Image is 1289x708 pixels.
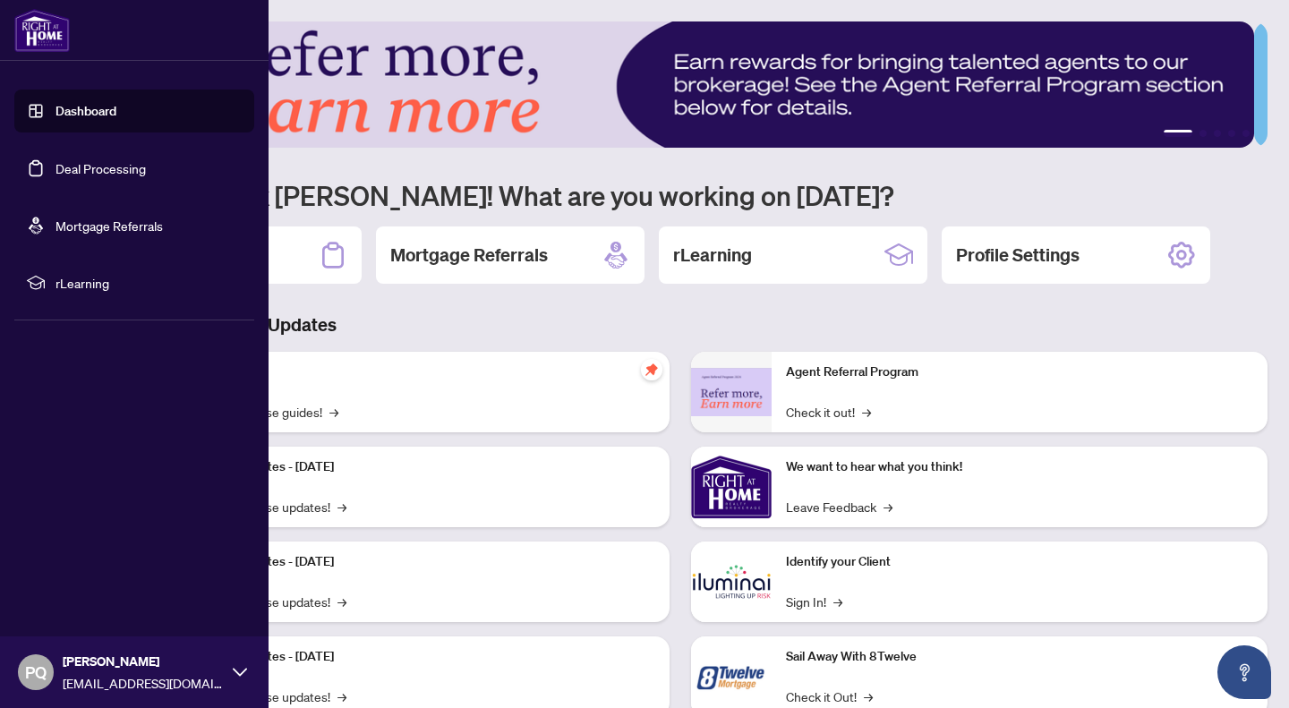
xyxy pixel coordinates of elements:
button: 4 [1228,130,1235,137]
span: → [884,497,892,516]
span: → [337,592,346,611]
span: pushpin [641,359,662,380]
button: 5 [1242,130,1250,137]
span: → [337,687,346,706]
p: Self-Help [188,363,655,382]
button: 2 [1199,130,1207,137]
a: Dashboard [55,103,116,119]
a: Leave Feedback→ [786,497,892,516]
img: Agent Referral Program [691,368,772,417]
img: We want to hear what you think! [691,447,772,527]
a: Deal Processing [55,160,146,176]
button: 3 [1214,130,1221,137]
p: Agent Referral Program [786,363,1253,382]
span: [EMAIL_ADDRESS][DOMAIN_NAME] [63,673,224,693]
span: PQ [25,660,47,685]
p: We want to hear what you think! [786,457,1253,477]
p: Platform Updates - [DATE] [188,647,655,667]
p: Sail Away With 8Twelve [786,647,1253,667]
h2: Profile Settings [956,243,1080,268]
h3: Brokerage & Industry Updates [93,312,1268,337]
p: Identify your Client [786,552,1253,572]
h2: rLearning [673,243,752,268]
a: Check it Out!→ [786,687,873,706]
h2: Mortgage Referrals [390,243,548,268]
img: Identify your Client [691,542,772,622]
a: Mortgage Referrals [55,218,163,234]
button: Open asap [1217,645,1271,699]
span: → [329,402,338,422]
span: [PERSON_NAME] [63,652,224,671]
span: → [864,687,873,706]
p: Platform Updates - [DATE] [188,552,655,572]
button: 1 [1164,130,1192,137]
p: Platform Updates - [DATE] [188,457,655,477]
img: Slide 0 [93,21,1254,148]
span: → [862,402,871,422]
img: logo [14,9,70,52]
a: Check it out!→ [786,402,871,422]
span: → [833,592,842,611]
a: Sign In!→ [786,592,842,611]
span: rLearning [55,273,242,293]
h1: Welcome back [PERSON_NAME]! What are you working on [DATE]? [93,178,1268,212]
span: → [337,497,346,516]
